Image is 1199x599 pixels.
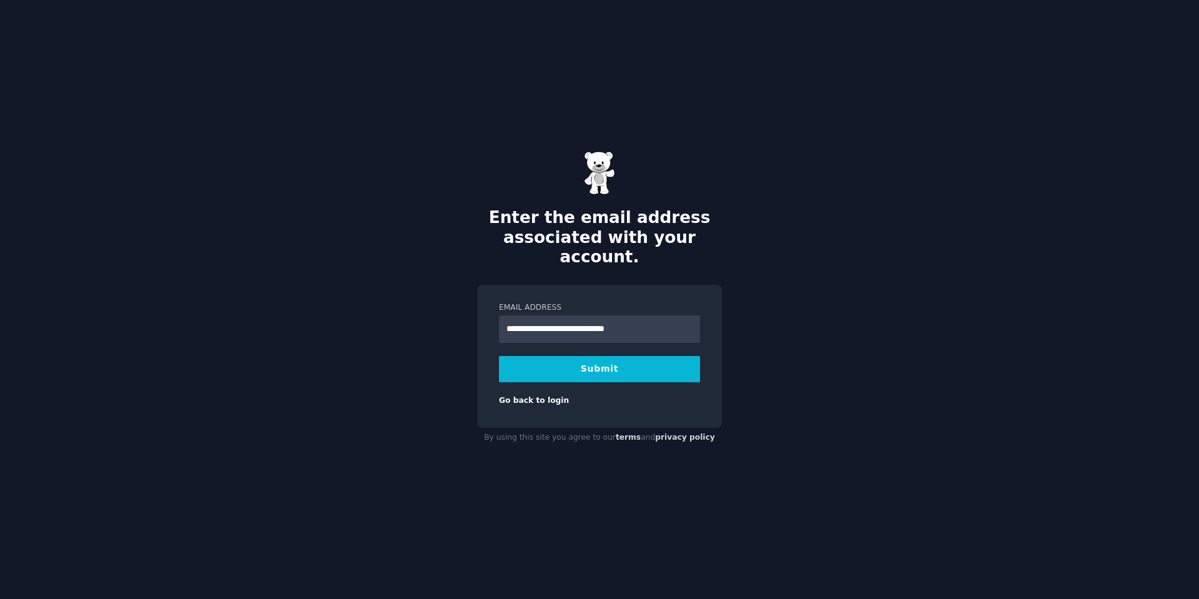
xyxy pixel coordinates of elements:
[616,433,641,442] a: terms
[477,428,722,448] div: By using this site you agree to our and
[499,356,700,382] button: Submit
[655,433,715,442] a: privacy policy
[477,208,722,267] h2: Enter the email address associated with your account.
[499,302,700,314] label: Email Address
[584,151,615,195] img: Gummy Bear
[499,396,569,405] a: Go back to login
